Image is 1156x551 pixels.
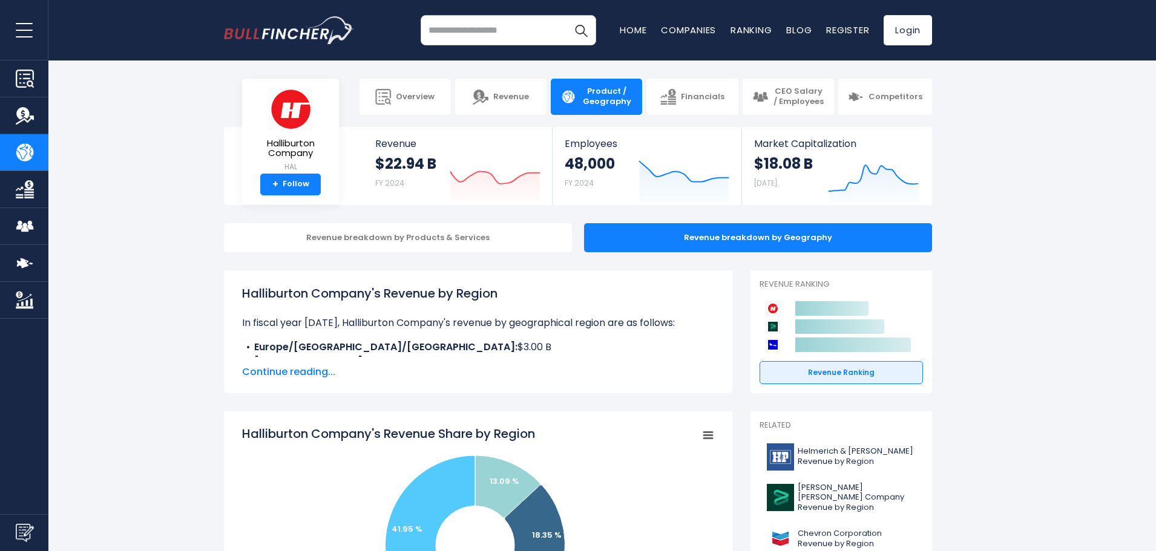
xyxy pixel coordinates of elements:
img: Halliburton Company competitors logo [766,301,780,316]
span: CEO Salary / Employees [773,86,824,107]
div: Revenue breakdown by Geography [584,223,932,252]
strong: $22.94 B [375,154,436,173]
a: Register [826,24,869,36]
span: Chevron Corporation Revenue by Region [798,529,916,549]
span: Overview [396,92,435,102]
b: Europe/[GEOGRAPHIC_DATA]/[GEOGRAPHIC_DATA]: [254,340,517,354]
a: Competitors [838,79,932,115]
a: Helmerich & [PERSON_NAME] Revenue by Region [760,440,923,474]
li: $3.00 B [242,340,714,354]
a: Blog [786,24,812,36]
span: Financials [681,92,724,102]
h1: Halliburton Company's Revenue by Region [242,284,714,302]
a: Go to homepage [224,16,354,44]
strong: + [272,179,278,190]
button: Search [566,15,596,45]
p: Related [760,420,923,431]
a: Revenue $22.94 B FY 2024 [363,127,553,205]
div: Revenue breakdown by Products & Services [224,223,572,252]
a: Revenue Ranking [760,361,923,384]
p: In fiscal year [DATE], Halliburton Company's revenue by geographical region are as follows: [242,316,714,330]
a: Ranking [731,24,772,36]
text: 13.09 % [490,475,519,487]
a: Market Capitalization $18.08 B [DATE] [742,127,931,205]
small: HAL [252,161,329,172]
span: Revenue [493,92,529,102]
a: Companies [661,24,716,36]
a: Home [620,24,646,36]
a: Product / Geography [551,79,642,115]
span: Revenue [375,138,540,149]
img: Baker Hughes Company competitors logo [766,319,780,334]
a: +Follow [260,174,321,195]
a: Login [884,15,932,45]
b: [GEOGRAPHIC_DATA]: [254,354,365,368]
small: [DATE] [754,178,777,188]
a: CEO Salary / Employees [743,79,834,115]
span: Helmerich & [PERSON_NAME] Revenue by Region [798,446,916,467]
img: bullfincher logo [224,16,354,44]
span: Employees [565,138,729,149]
span: [PERSON_NAME] [PERSON_NAME] Company Revenue by Region [798,483,916,514]
span: Market Capitalization [754,138,919,149]
img: Schlumberger Limited competitors logo [766,337,780,352]
tspan: Halliburton Company's Revenue Share by Region [242,425,535,442]
span: Competitors [869,92,922,102]
span: Continue reading... [242,365,714,379]
strong: $18.08 B [754,154,813,173]
a: [PERSON_NAME] [PERSON_NAME] Company Revenue by Region [760,480,923,517]
img: BKR logo [767,484,794,511]
img: HP logo [767,443,794,471]
a: Overview [360,79,451,115]
p: Revenue Ranking [760,279,923,290]
a: Revenue [455,79,547,115]
small: FY 2024 [565,178,594,188]
li: $4.21 B [242,354,714,369]
a: Employees 48,000 FY 2024 [553,127,741,205]
span: Halliburton Company [252,139,329,158]
strong: 48,000 [565,154,615,173]
a: Halliburton Company HAL [251,88,330,174]
a: Financials [646,79,738,115]
text: 18.35 % [532,529,562,541]
small: FY 2024 [375,178,404,188]
text: 41.95 % [392,523,422,535]
span: Product / Geography [581,86,632,107]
